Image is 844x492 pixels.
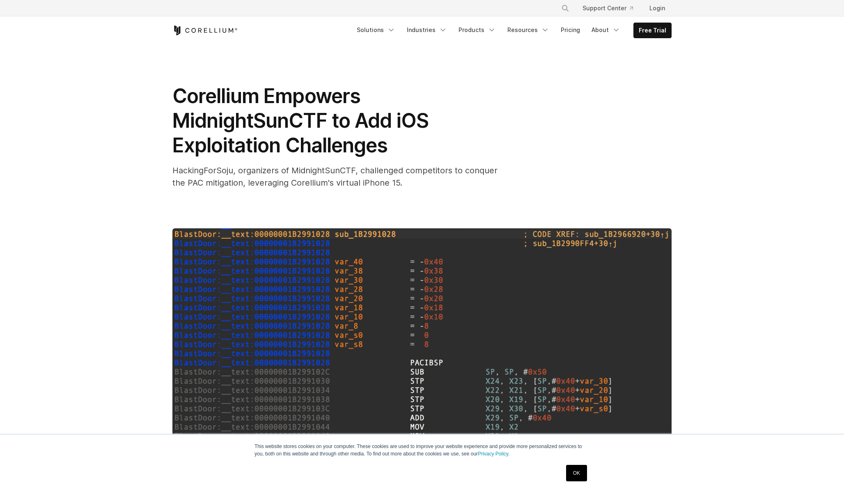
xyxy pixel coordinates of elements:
[643,1,672,16] a: Login
[172,84,429,157] span: Corellium Empowers MidnightSunCTF to Add iOS Exploitation Challenges
[352,23,672,38] div: Navigation Menu
[576,1,640,16] a: Support Center
[454,23,501,37] a: Products
[478,451,509,457] a: Privacy Policy.
[558,1,573,16] button: Search
[556,23,585,37] a: Pricing
[172,166,498,188] span: HackingForSoju, organizers of MidnightSunCTF, challenged competitors to conquer the PAC mitigatio...
[502,23,554,37] a: Resources
[402,23,452,37] a: Industries
[551,1,672,16] div: Navigation Menu
[566,465,587,481] a: OK
[172,25,238,35] a: Corellium Home
[587,23,625,37] a: About
[255,443,589,458] p: This website stores cookies on your computer. These cookies are used to improve your website expe...
[352,23,400,37] a: Solutions
[634,23,671,38] a: Free Trial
